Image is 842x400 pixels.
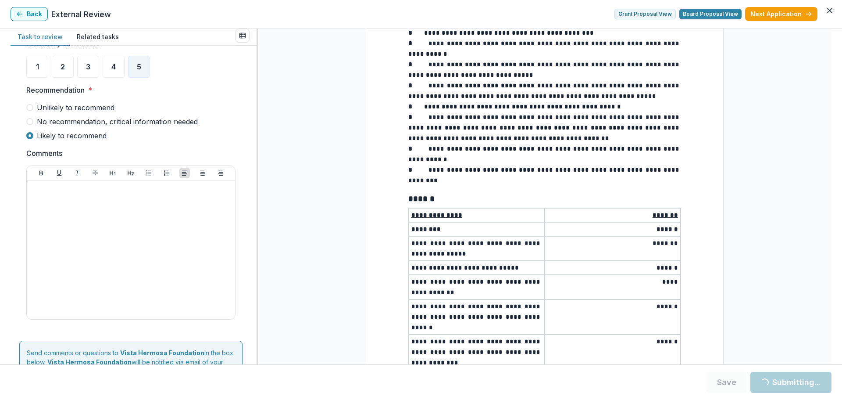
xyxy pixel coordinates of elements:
[125,168,136,178] button: Heading 2
[26,85,85,95] p: Recommendation
[37,102,114,113] span: Unlikely to recommend
[51,8,111,20] p: External Review
[37,130,107,141] span: Likely to recommend
[614,9,676,19] button: Grant Proposal View
[90,168,100,178] button: Strike
[19,341,243,383] div: Send comments or questions to in the box below. will be notified via email of your comment.
[197,168,208,178] button: Align Center
[61,63,65,70] span: 2
[54,168,64,178] button: Underline
[26,148,62,159] p: Comments
[47,358,132,366] strong: Vista Hermosa Foundation
[823,4,837,18] button: Close
[120,349,204,357] strong: Vista Hermosa Foundation
[215,168,226,178] button: Align Right
[107,168,118,178] button: Heading 1
[11,29,70,46] button: Task to review
[706,372,747,393] button: Save
[235,29,250,43] button: View all reviews
[86,63,90,70] span: 3
[143,168,154,178] button: Bullet List
[745,7,817,21] button: Next Application
[36,168,46,178] button: Bold
[161,168,172,178] button: Ordered List
[179,168,190,178] button: Align Left
[37,116,198,127] span: No recommendation, critical information needed
[137,63,141,70] span: 5
[70,29,126,46] button: Related tasks
[679,9,742,19] button: Board Proposal View
[11,7,48,21] button: Back
[36,63,39,70] span: 1
[111,63,116,70] span: 4
[750,372,831,393] button: Submitting...
[72,168,82,178] button: Italicize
